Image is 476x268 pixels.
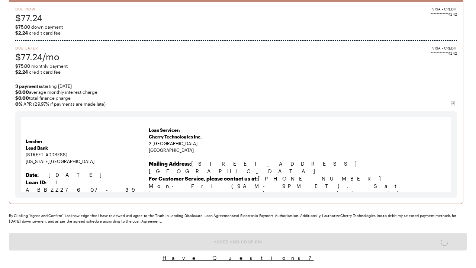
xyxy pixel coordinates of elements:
strong: Loan Servicer: [149,127,180,133]
span: starting [DATE] [15,83,457,89]
strong: $0.00 [15,89,29,95]
b: $2.24 [15,69,28,74]
span: Due Later [15,45,59,51]
b: 0 % [15,101,22,106]
img: svg%3e [450,100,456,106]
strong: Loan ID: [26,179,46,185]
span: down payment [15,24,457,30]
span: $77.24/mo [15,51,59,63]
span: credit card fee [15,69,457,75]
span: VISA - CREDIT [432,45,457,51]
strong: Lead Bank [26,145,48,150]
span: $77.24 [15,12,42,24]
div: By Clicking "Agree and Confirm" I acknowledge that I have reviewed and agree to the Truth in Lend... [9,213,467,224]
span: $75.00 [15,63,30,68]
b: Mailing Address: [149,160,191,167]
span: monthly payment [15,63,457,69]
b: For Customer Service, please contact us at: [149,175,258,182]
td: [STREET_ADDRESS] [US_STATE][GEOGRAPHIC_DATA] [26,125,149,207]
span: APR (29.97% if payments are made late) [15,101,457,107]
p: [PHONE_NUMBER] [149,175,447,182]
span: average monthly interest charge [15,89,457,95]
b: $2.24 [15,30,28,35]
span: [DATE] [48,172,109,178]
strong: 3 payments [15,83,41,89]
span: Due Now [15,6,42,12]
span: credit card fee [15,30,457,36]
span: Cherry Technologies Inc. [149,134,202,139]
strong: $0.00 [15,95,29,100]
button: Have Questions? [9,254,467,261]
strong: Date: [26,172,39,178]
button: Agree and Confirm [9,233,467,251]
span: VISA - CREDIT [432,6,457,12]
td: 2 [GEOGRAPHIC_DATA] [GEOGRAPHIC_DATA] [149,125,447,207]
p: [STREET_ADDRESS] [GEOGRAPHIC_DATA] [149,160,447,175]
p: Mon-Fri (9AM-9PM ET), Sat (9AM-6PM ET), Sun (Closed) [149,182,447,197]
strong: Lender: [26,138,42,144]
span: total finance charge [15,95,457,101]
span: $75.00 [15,24,30,29]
